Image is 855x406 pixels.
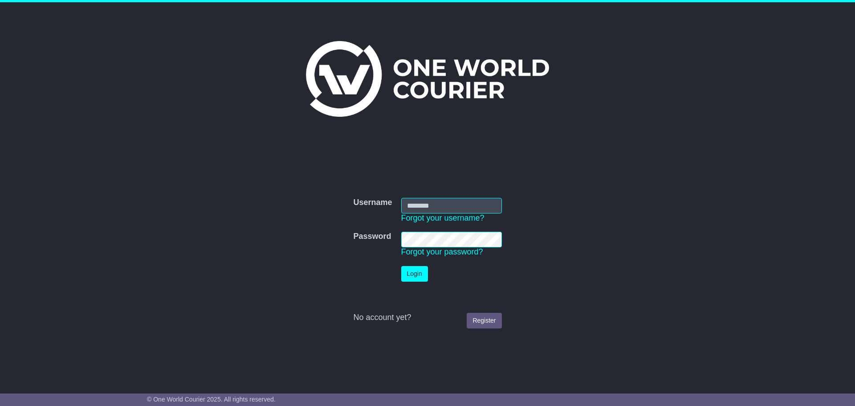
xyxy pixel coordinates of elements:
a: Forgot your password? [401,247,483,256]
button: Login [401,266,428,282]
label: Username [353,198,392,208]
img: One World [306,41,549,117]
div: No account yet? [353,313,501,323]
a: Register [467,313,501,328]
a: Forgot your username? [401,213,484,222]
label: Password [353,232,391,242]
span: © One World Courier 2025. All rights reserved. [147,396,276,403]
